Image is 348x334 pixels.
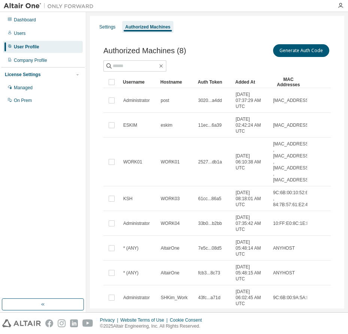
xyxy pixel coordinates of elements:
div: Dashboard [14,17,36,23]
div: Website Terms of Use [120,317,170,323]
span: 11ec...6a39 [198,122,222,128]
div: Added At [235,76,267,88]
img: facebook.svg [45,319,53,327]
span: [DATE] 06:02:45 AM UTC [236,289,266,307]
span: [MAC_ADDRESS] [273,122,310,128]
span: [DATE] 07:37:29 AM UTC [236,91,266,109]
span: WORK04 [161,220,180,226]
span: ESKIM [123,122,137,128]
button: Generate Auth Code [273,44,329,57]
span: Administrator [123,295,150,301]
div: Privacy [100,317,120,323]
span: 9C:6B:00:10:52:65 , 84:7B:57:61:E2:48 [273,190,311,208]
span: Administrator [123,97,150,103]
span: eskim [161,122,172,128]
span: 61cc...86a5 [198,196,221,202]
span: SHKim_Work [161,295,188,301]
div: License Settings [5,72,40,78]
span: fcb3...8c73 [198,270,220,276]
span: WORK01 [161,159,180,165]
div: Authorized Machines [125,24,170,30]
span: [MAC_ADDRESS] , [MAC_ADDRESS] , [MAC_ADDRESS] , [MAC_ADDRESS] [273,141,310,183]
span: [DATE] 08:18:01 AM UTC [236,190,266,208]
div: Username [123,76,154,88]
span: Administrator [123,220,150,226]
img: instagram.svg [58,319,66,327]
span: 2527...db1a [198,159,222,165]
span: * (ANY) [123,245,139,251]
span: 7e5c...08d5 [198,245,222,251]
span: AltairOne [161,270,179,276]
span: AltairOne [161,245,179,251]
img: altair_logo.svg [2,319,41,327]
span: [DATE] 02:42:24 AM UTC [236,116,266,134]
span: * (ANY) [123,270,139,276]
div: On Prem [14,97,32,103]
img: Altair One [4,2,97,10]
div: Auth Token [198,76,229,88]
div: Managed [14,85,33,91]
img: linkedin.svg [70,319,78,327]
span: 33b0...b2bb [198,220,222,226]
span: [DATE] 07:35:42 AM UTC [236,214,266,232]
div: Settings [99,24,115,30]
div: User Profile [14,44,39,50]
div: Hostname [160,76,192,88]
img: youtube.svg [82,319,93,327]
span: 43fc...a71d [198,295,220,301]
span: post [161,97,169,103]
span: Authorized Machines (8) [103,46,186,55]
span: [DATE] 05:48:14 AM UTC [236,239,266,257]
span: KSH [123,196,133,202]
div: Company Profile [14,57,47,63]
span: ANYHOST [273,270,295,276]
div: Cookie Consent [170,317,206,323]
span: WORK01 [123,159,142,165]
div: MAC Addresses [273,76,304,88]
span: [DATE] 05:48:15 AM UTC [236,264,266,282]
span: [DATE] 06:10:38 AM UTC [236,153,266,171]
span: 3020...a4dd [198,97,222,103]
p: © 2025 Altair Engineering, Inc. All Rights Reserved. [100,323,206,330]
div: Users [14,30,25,36]
span: WORK03 [161,196,180,202]
span: [MAC_ADDRESS] [273,97,310,103]
span: 9C:6B:00:9A:5A:F0 [273,295,312,301]
span: ANYHOST [273,245,295,251]
span: 10:FF:E0:8C:1E:B2 [273,220,312,226]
